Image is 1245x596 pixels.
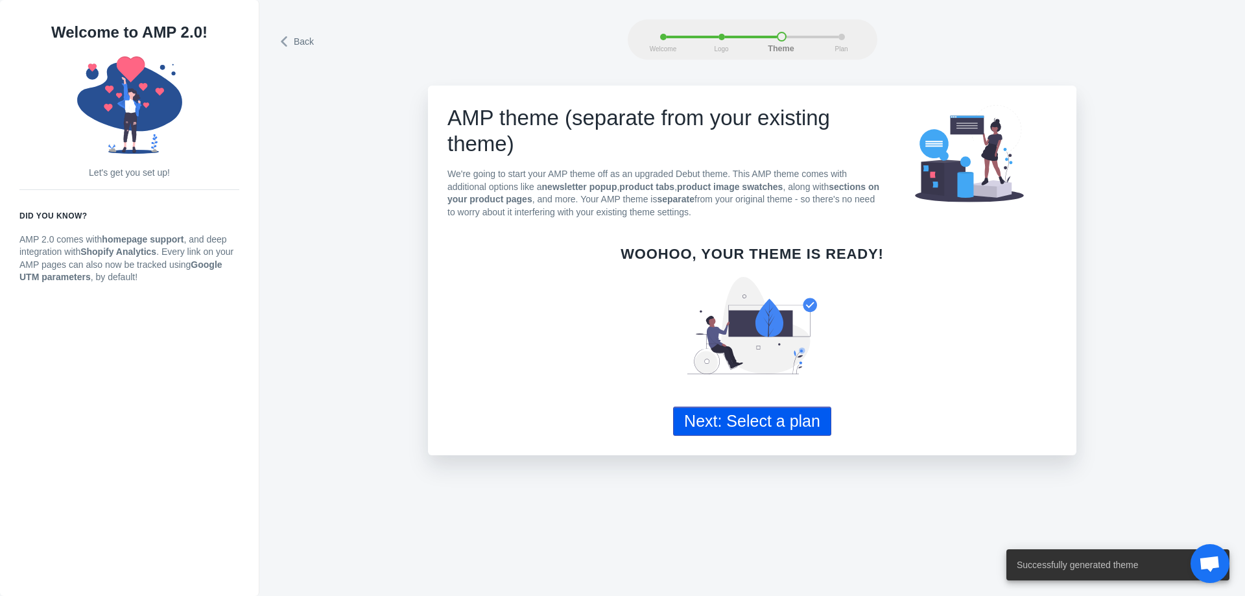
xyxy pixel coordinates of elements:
[19,19,239,45] h1: Welcome to AMP 2.0!
[1017,558,1139,571] span: Successfully generated theme
[765,45,798,54] span: Theme
[1191,544,1229,583] div: Açık sohbet
[447,248,1057,261] h6: Woohoo, your theme is ready!
[647,45,680,53] span: Welcome
[619,182,674,192] strong: product tabs
[279,32,316,49] a: Back
[19,167,239,180] p: Let's get you set up!
[825,45,858,53] span: Plan
[294,35,314,48] span: Back
[80,246,156,257] strong: Shopify Analytics
[677,182,783,192] strong: product image swatches
[19,259,222,283] strong: Google UTM parameters
[447,105,882,157] h1: AMP theme (separate from your existing theme)
[19,233,239,284] p: AMP 2.0 comes with , and deep integration with . Every link on your AMP pages can also now be tra...
[19,209,239,222] h6: Did you know?
[102,234,184,244] strong: homepage support
[447,168,882,219] p: We're going to start your AMP theme off as an upgraded Debut theme. This AMP theme comes with add...
[673,407,831,436] button: Next: Select a plan
[542,182,617,192] strong: newsletter popup
[657,194,694,204] b: separate
[705,45,738,53] span: Logo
